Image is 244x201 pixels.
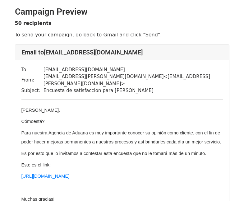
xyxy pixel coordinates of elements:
strong: 50 recipients [15,20,52,26]
p: To send your campaign, go back to Gmail and click "Send". [15,31,229,38]
h4: Email to [EMAIL_ADDRESS][DOMAIN_NAME] [21,49,223,56]
td: To: [21,66,44,73]
span: está? [21,119,45,124]
h2: Campaign Preview [15,7,229,17]
span: Cómo [21,119,34,124]
td: Encuesta de satisfacción para [PERSON_NAME] [44,87,223,94]
span: Para nuestra Agencia de Aduana es muy importante conocer su opinión como cliente, con el fin de p... [21,130,222,144]
td: From: [21,73,44,87]
a: [URL][DOMAIN_NAME] [21,173,70,179]
span: [PERSON_NAME], [21,108,60,113]
td: [EMAIL_ADDRESS][PERSON_NAME][DOMAIN_NAME] < [EMAIL_ADDRESS][PERSON_NAME][DOMAIN_NAME] > [44,73,223,87]
span: Es por esto que lo invitamos a contestar esta encuesta que no le tomará más de un minuto. [21,151,206,156]
td: Subject: [21,87,44,94]
td: [EMAIL_ADDRESS][DOMAIN_NAME] [44,66,223,73]
span: Este es el link: [21,162,51,167]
